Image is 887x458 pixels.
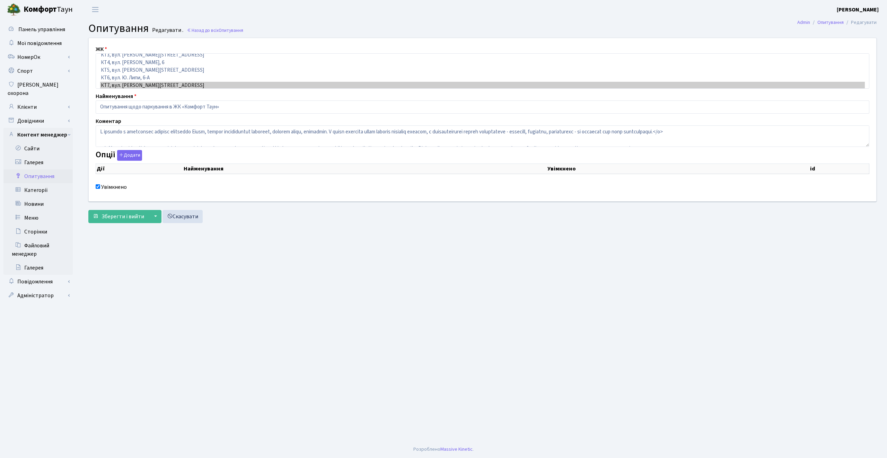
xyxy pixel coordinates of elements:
[7,3,21,17] img: logo.png
[219,27,243,34] span: Опитування
[115,149,142,161] a: Додати
[96,117,121,125] label: Коментар
[3,261,73,275] a: Галерея
[100,59,865,67] option: КТ4, вул. [PERSON_NAME], 6
[18,26,65,33] span: Панель управління
[3,50,73,64] a: НомерОк
[96,125,869,147] textarea: L ipsumdo s ametconsec adipisc elitseddo Eiusm, tempor incididuntut laboreet, dolorem aliqu, enim...
[787,15,887,30] nav: breadcrumb
[151,27,183,34] small: Редагувати .
[163,210,203,223] a: Скасувати
[183,164,547,174] th: Найменування
[809,164,869,174] th: id
[3,156,73,169] a: Галерея
[96,150,142,161] label: Опції
[87,4,104,15] button: Переключити навігацію
[100,74,865,82] option: КТ6, вул. Ю. Липи, 6-А
[440,446,473,453] a: Massive Kinetic
[3,128,73,142] a: Контент менеджер
[3,100,73,114] a: Клієнти
[17,39,62,47] span: Мої повідомлення
[101,183,127,191] label: Увімкнено
[3,23,73,36] a: Панель управління
[3,225,73,239] a: Сторінки
[187,27,243,34] a: Назад до всіхОпитування
[88,20,149,36] span: Опитування
[117,150,142,161] button: Опції
[88,210,149,223] button: Зберегти і вийти
[3,114,73,128] a: Довідники
[3,169,73,183] a: Опитування
[102,213,144,220] span: Зберегти і вийти
[100,51,865,59] option: КТ3, вул. [PERSON_NAME][STREET_ADDRESS]
[3,183,73,197] a: Категорії
[100,82,865,89] option: КТ7, вул. [PERSON_NAME][STREET_ADDRESS]
[96,164,183,174] th: Дії
[817,19,844,26] a: Опитування
[837,6,879,14] a: [PERSON_NAME]
[24,4,57,15] b: Комфорт
[3,211,73,225] a: Меню
[100,67,865,74] option: КТ5, вул. [PERSON_NAME][STREET_ADDRESS]
[3,239,73,261] a: Файловий менеджер
[3,78,73,100] a: [PERSON_NAME] охорона
[96,45,107,53] label: ЖК
[797,19,810,26] a: Admin
[96,92,137,100] label: Найменування
[3,289,73,302] a: Адміністратор
[3,275,73,289] a: Повідомлення
[24,4,73,16] span: Таун
[547,164,810,174] th: Увімкнено
[3,36,73,50] a: Мої повідомлення
[3,197,73,211] a: Новини
[3,142,73,156] a: Сайти
[3,64,73,78] a: Спорт
[844,19,877,26] li: Редагувати
[413,446,474,453] div: Розроблено .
